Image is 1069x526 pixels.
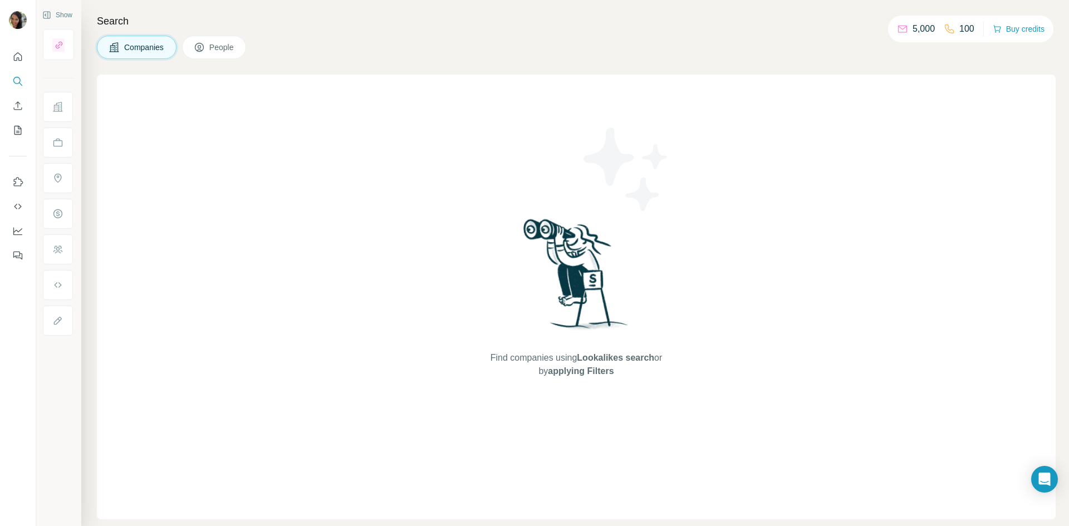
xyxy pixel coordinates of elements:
[209,42,235,53] span: People
[9,172,27,192] button: Use Surfe on LinkedIn
[9,196,27,217] button: Use Surfe API
[124,42,165,53] span: Companies
[576,119,676,219] img: Surfe Illustration - Stars
[913,22,935,36] p: 5,000
[487,351,665,378] span: Find companies using or by
[518,216,634,340] img: Surfe Illustration - Woman searching with binoculars
[9,120,27,140] button: My lists
[9,221,27,241] button: Dashboard
[1031,466,1058,493] div: Open Intercom Messenger
[993,21,1045,37] button: Buy credits
[9,96,27,116] button: Enrich CSV
[9,71,27,91] button: Search
[9,245,27,266] button: Feedback
[97,13,1056,29] h4: Search
[9,47,27,67] button: Quick start
[959,22,974,36] p: 100
[548,366,614,376] span: applying Filters
[35,7,80,23] button: Show
[9,11,27,29] img: Avatar
[577,353,654,362] span: Lookalikes search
